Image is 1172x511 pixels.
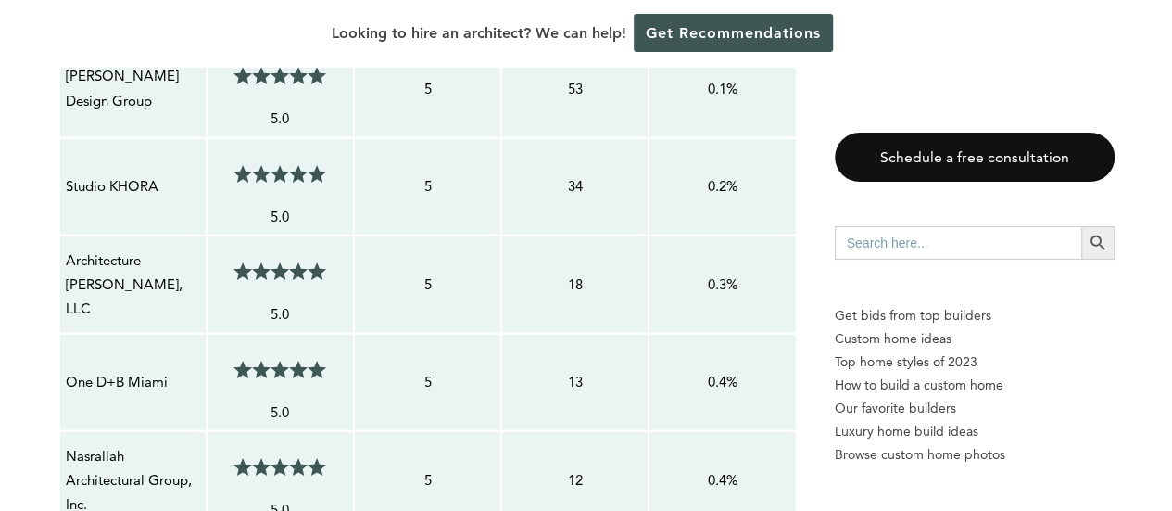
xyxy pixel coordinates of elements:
p: 0.4% [655,369,789,393]
p: 5 [360,173,495,198]
p: [PERSON_NAME] Design Group [66,64,200,113]
p: 0.4% [655,467,789,492]
p: 12 [508,467,642,492]
p: 5 [360,76,495,100]
p: 0.1% [655,76,789,100]
a: Top home styles of 2023 [835,351,1115,374]
p: 5 [360,369,495,393]
p: Get bids from top builders [835,304,1115,327]
a: How to build a custom home [835,374,1115,397]
p: 0.2% [655,173,789,198]
p: 5.0 [213,301,347,326]
a: Schedule a free consultation [835,133,1115,182]
a: Get Recommendations [634,14,833,52]
p: 5.0 [213,400,347,424]
p: Architecture [PERSON_NAME], LLC [66,248,200,321]
iframe: Drift Widget Chat Controller [816,377,1150,489]
p: 0.3% [655,272,789,296]
p: 18 [508,272,642,296]
p: One D+B Miami [66,369,200,393]
a: Custom home ideas [835,327,1115,351]
p: 34 [508,173,642,198]
p: 5 [360,467,495,492]
input: Search here... [835,226,1081,260]
p: Studio KHORA [66,173,200,198]
p: 13 [508,369,642,393]
svg: Search [1088,233,1108,253]
p: 5.0 [213,204,347,228]
p: 5.0 [213,106,347,130]
p: 53 [508,76,642,100]
p: 5 [360,272,495,296]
